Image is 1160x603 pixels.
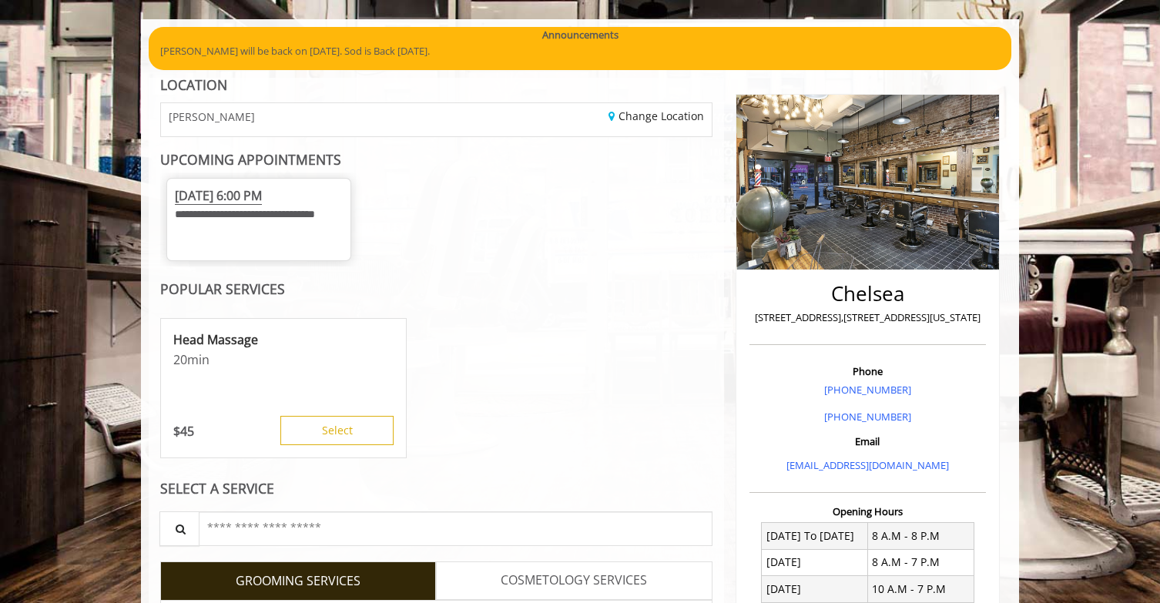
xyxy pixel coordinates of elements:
[280,416,394,445] button: Select
[762,549,868,575] td: [DATE]
[753,436,982,447] h3: Email
[824,410,911,424] a: [PHONE_NUMBER]
[187,351,210,368] span: min
[786,458,949,472] a: [EMAIL_ADDRESS][DOMAIN_NAME]
[173,423,180,440] span: $
[160,150,341,169] b: UPCOMING APPOINTMENTS
[762,523,868,549] td: [DATE] To [DATE]
[867,576,974,602] td: 10 A.M - 7 P.M
[542,27,619,43] b: Announcements
[867,523,974,549] td: 8 A.M - 8 P.M
[173,331,394,348] p: Head Massage
[753,283,982,305] h2: Chelsea
[160,75,227,94] b: LOCATION
[173,423,194,440] p: 45
[867,549,974,575] td: 8 A.M - 7 P.M
[160,481,712,496] div: SELECT A SERVICE
[173,351,394,368] p: 20
[169,111,255,122] span: [PERSON_NAME]
[753,310,982,326] p: [STREET_ADDRESS],[STREET_ADDRESS][US_STATE]
[824,383,911,397] a: [PHONE_NUMBER]
[159,511,199,546] button: Service Search
[753,366,982,377] h3: Phone
[608,109,704,123] a: Change Location
[236,571,360,591] span: GROOMING SERVICES
[501,571,647,591] span: COSMETOLOGY SERVICES
[749,506,986,517] h3: Opening Hours
[762,576,868,602] td: [DATE]
[160,43,1000,59] p: [PERSON_NAME] will be back on [DATE]. Sod is Back [DATE].
[175,187,262,205] span: [DATE] 6:00 PM
[160,280,285,298] b: POPULAR SERVICES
